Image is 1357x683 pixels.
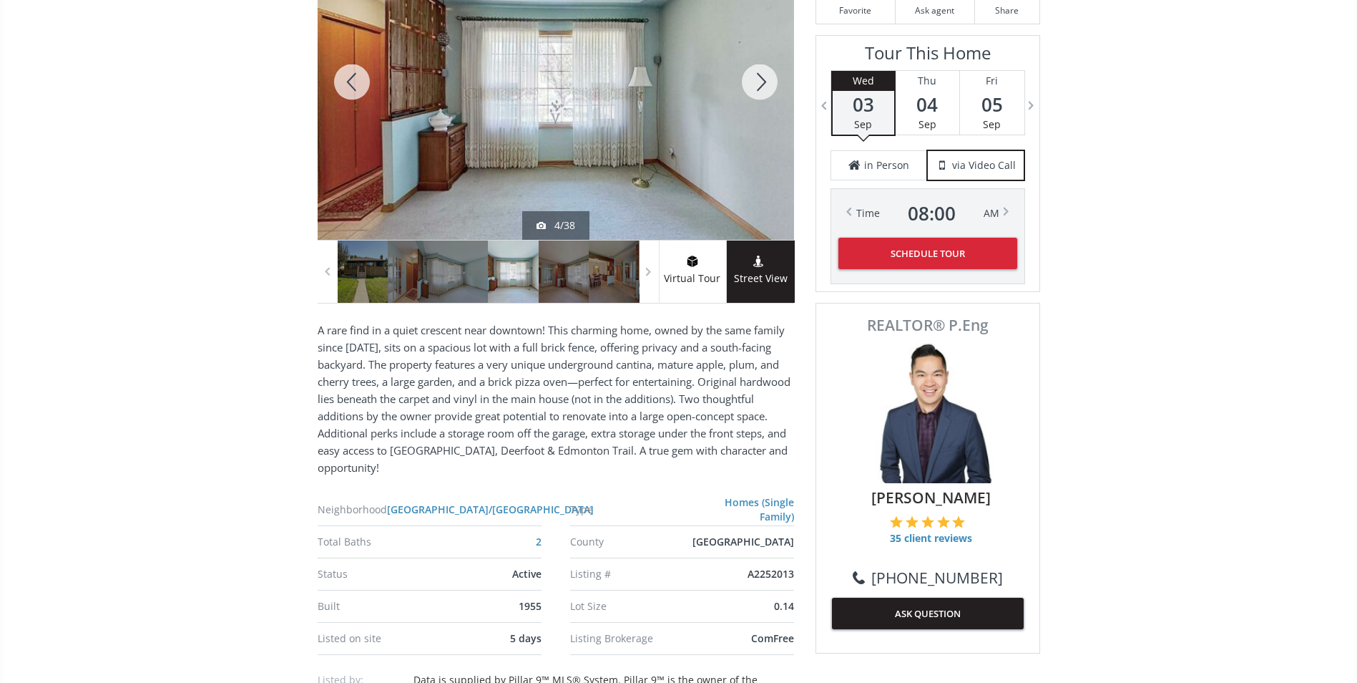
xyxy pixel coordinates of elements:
div: Thu [896,71,959,91]
div: Listed on site [318,634,436,644]
h3: Tour This Home [831,43,1025,70]
span: 05 [960,95,1024,115]
div: Listing Brokerage [570,634,689,644]
div: 4/38 [537,218,575,233]
img: virtual tour icon [685,256,700,267]
div: Total Baths [318,537,436,547]
span: Favorite [823,4,888,16]
span: in Person [864,158,909,173]
span: Street View [727,271,795,287]
span: ComFree [751,631,794,645]
a: Homes (Single Family) [725,495,794,523]
span: REALTOR® P.Eng [832,318,1024,333]
a: virtual tour iconVirtual Tour [659,241,727,303]
div: Neighborhood [318,505,387,515]
div: County [570,537,689,547]
a: [PHONE_NUMBER] [853,567,1003,588]
div: Time AM [856,203,999,223]
img: 5 of 5 stars [952,515,965,528]
img: 2 of 5 stars [906,515,918,528]
img: Photo of Colin Woo [856,340,999,483]
span: 1955 [519,599,542,613]
img: 4 of 5 stars [937,515,950,528]
span: 0.14 [774,599,794,613]
div: Status [318,569,436,579]
div: Built [318,601,436,611]
button: Schedule Tour [838,238,1017,269]
span: [PERSON_NAME] [839,487,1024,508]
div: Wed [833,71,894,91]
span: 35 client reviews [890,531,972,546]
span: 04 [896,95,959,115]
span: Ask agent [903,4,967,16]
span: 08 : 00 [908,203,956,223]
span: Sep [854,117,872,131]
a: [GEOGRAPHIC_DATA]/[GEOGRAPHIC_DATA] [387,503,594,516]
span: Sep [918,117,936,131]
span: Active [512,567,542,581]
div: Fri [960,71,1024,91]
img: 1 of 5 stars [890,515,903,528]
img: 3 of 5 stars [921,515,934,528]
span: A2252013 [748,567,794,581]
div: Type [570,505,688,515]
span: Virtual Tour [659,271,726,287]
button: ASK QUESTION [832,598,1024,629]
div: Lot Size [570,601,689,611]
span: Share [982,4,1032,16]
span: 03 [833,95,894,115]
span: 5 days [510,631,542,645]
a: 2 [536,535,542,548]
span: [GEOGRAPHIC_DATA] [692,535,794,548]
div: Listing # [570,569,689,579]
span: Sep [983,117,1001,131]
span: via Video Call [952,158,1016,173]
p: A rare find in a quiet crescent near downtown! This charming home, owned by the same family since... [318,321,794,476]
